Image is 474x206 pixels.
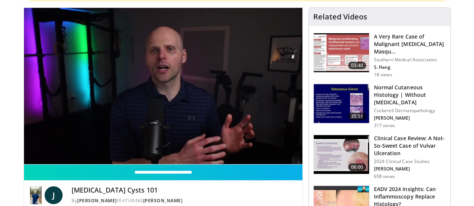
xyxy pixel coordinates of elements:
[72,197,296,204] div: By FEATURING
[348,62,366,69] span: 03:40
[348,163,366,171] span: 06:00
[374,123,395,129] p: 317 views
[374,84,446,106] h3: Normal Cutaneous Histology | Without [MEDICAL_DATA]
[313,84,446,129] a: 35:51 Normal Cutaneous Histology | Without [MEDICAL_DATA] Cockerell Dermatopathology [PERSON_NAME...
[143,197,182,204] a: [PERSON_NAME]
[30,186,42,204] img: Dr. Jordan Rennicke
[374,135,446,157] h3: Clinical Case Review: A Not-So-Sweet Case of Vulvar Ulceration
[313,135,446,179] a: 06:00 Clinical Case Review: A Not-So-Sweet Case of Vulvar Ulceration 2024 Clinical Case Studies [...
[24,8,302,165] video-js: Video Player
[374,115,446,121] p: [PERSON_NAME]
[77,197,117,204] a: [PERSON_NAME]
[314,33,369,72] img: 15a2a6c9-b512-40ee-91fa-a24d648bcc7f.150x105_q85_crop-smart_upscale.jpg
[374,57,446,63] p: Southern Medical Association
[348,113,366,120] span: 35:51
[314,135,369,174] img: 2e26c7c5-ede0-4b44-894d-3a9364780452.150x105_q85_crop-smart_upscale.jpg
[374,33,446,55] h3: A Very Rare Case of Malignant [MEDICAL_DATA] Masqu…
[45,186,63,204] a: J
[72,186,296,194] h4: [MEDICAL_DATA] Cysts 101
[374,72,392,78] p: 18 views
[314,84,369,123] img: cd4a92e4-2b31-4376-97fb-4364d1c8cf52.150x105_q85_crop-smart_upscale.jpg
[313,12,367,21] h4: Related Videos
[313,33,446,78] a: 03:40 A Very Rare Case of Malignant [MEDICAL_DATA] Masqu… Southern Medical Association S. Hang 18...
[374,166,446,172] p: [PERSON_NAME]
[374,173,395,179] p: 658 views
[374,64,446,70] p: S. Hang
[374,159,446,165] p: 2024 Clinical Case Studies
[374,108,446,114] p: Cockerell Dermatopathology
